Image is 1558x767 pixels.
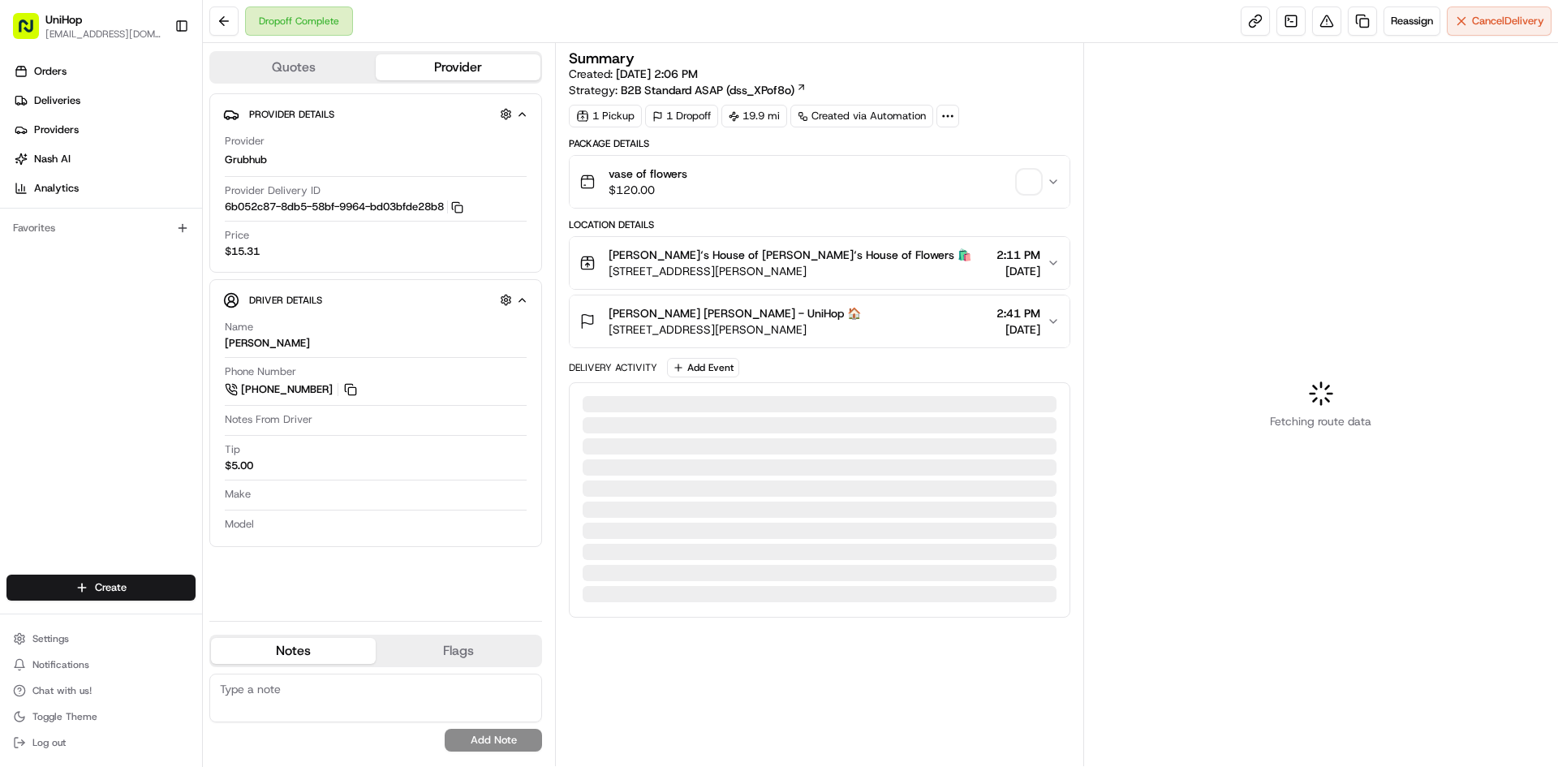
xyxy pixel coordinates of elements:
a: [PHONE_NUMBER] [225,381,359,399]
button: Toggle Theme [6,705,196,728]
button: CancelDelivery [1447,6,1552,36]
span: Driver Details [249,294,322,307]
button: Notes [211,638,376,664]
span: Cancel Delivery [1472,14,1544,28]
a: Providers [6,117,202,143]
button: Add Event [667,358,739,377]
span: Log out [32,736,66,749]
a: Orders [6,58,202,84]
span: Settings [32,632,69,645]
span: [STREET_ADDRESS][PERSON_NAME] [609,321,861,338]
div: 1 Dropoff [645,105,718,127]
button: Driver Details [223,287,528,313]
div: 19.9 mi [721,105,787,127]
span: Model [225,517,254,532]
span: Provider Details [249,108,334,121]
span: Notes From Driver [225,412,312,427]
span: Make [225,487,251,502]
span: [STREET_ADDRESS][PERSON_NAME] [609,263,971,279]
span: Orders [34,64,67,79]
span: Analytics [34,181,79,196]
span: Chat with us! [32,684,92,697]
span: $120.00 [609,182,687,198]
span: Nash AI [34,152,71,166]
span: Name [225,320,253,334]
button: UniHop[EMAIL_ADDRESS][DOMAIN_NAME] [6,6,168,45]
div: Location Details [569,218,1070,231]
span: Grubhub [225,153,267,167]
a: Created via Automation [790,105,933,127]
span: Provider [225,134,265,149]
button: Provider Details [223,101,528,127]
a: Deliveries [6,88,202,114]
button: [EMAIL_ADDRESS][DOMAIN_NAME] [45,28,161,41]
span: [DATE] [996,263,1040,279]
span: 2:41 PM [996,305,1040,321]
button: Chat with us! [6,679,196,702]
span: [PERSON_NAME] [PERSON_NAME] - UniHop 🏠 [609,305,861,321]
button: Settings [6,627,196,650]
span: Reassign [1391,14,1433,28]
button: Reassign [1384,6,1440,36]
div: [PERSON_NAME] [225,336,310,351]
h3: Summary [569,51,635,66]
span: Phone Number [225,364,296,379]
span: Price [225,228,249,243]
div: $5.00 [225,459,253,473]
span: [PHONE_NUMBER] [241,382,333,397]
div: Delivery Activity [569,361,657,374]
span: $15.31 [225,244,260,259]
button: [PERSON_NAME] [PERSON_NAME] - UniHop 🏠[STREET_ADDRESS][PERSON_NAME]2:41 PM[DATE] [570,295,1069,347]
div: Favorites [6,215,196,241]
span: Created: [569,66,698,82]
span: [PERSON_NAME]‘s House of [PERSON_NAME]‘s House of Flowers 🛍️ [609,247,971,263]
div: 1 Pickup [569,105,642,127]
button: Log out [6,731,196,754]
div: Package Details [569,137,1070,150]
span: Deliveries [34,93,80,108]
span: Create [95,580,127,595]
span: Toggle Theme [32,710,97,723]
button: Notifications [6,653,196,676]
div: Strategy: [569,82,807,98]
a: Analytics [6,175,202,201]
span: 2:11 PM [996,247,1040,263]
button: vase of flowers$120.00 [570,156,1069,208]
a: B2B Standard ASAP (dss_XPof8o) [621,82,807,98]
span: Fetching route data [1270,413,1371,429]
a: Nash AI [6,146,202,172]
button: 6b052c87-8db5-58bf-9964-bd03bfde28b8 [225,200,463,214]
span: B2B Standard ASAP (dss_XPof8o) [621,82,794,98]
span: vase of flowers [609,166,687,182]
span: Notifications [32,658,89,671]
span: Providers [34,123,79,137]
span: [DATE] [996,321,1040,338]
button: UniHop [45,11,82,28]
button: [PERSON_NAME]‘s House of [PERSON_NAME]‘s House of Flowers 🛍️[STREET_ADDRESS][PERSON_NAME]2:11 PM[... [570,237,1069,289]
span: [DATE] 2:06 PM [616,67,698,81]
span: Tip [225,442,240,457]
button: Provider [376,54,540,80]
button: Flags [376,638,540,664]
span: Provider Delivery ID [225,183,321,198]
button: Create [6,575,196,601]
button: Quotes [211,54,376,80]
